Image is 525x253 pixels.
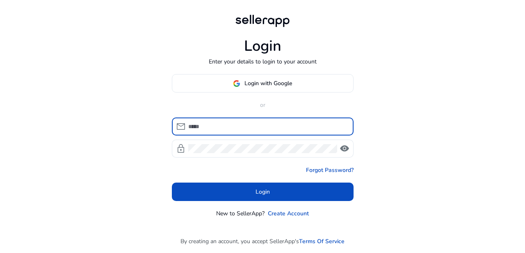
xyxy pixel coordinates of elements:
button: Login [172,183,354,201]
a: Terms Of Service [299,237,345,246]
span: Login with Google [244,79,292,88]
img: google-logo.svg [233,80,240,87]
p: or [172,101,354,109]
p: New to SellerApp? [216,209,265,218]
span: Login [256,187,270,196]
span: visibility [340,144,349,154]
a: Forgot Password? [306,166,354,174]
span: lock [176,144,186,154]
button: Login with Google [172,74,354,93]
p: Enter your details to login to your account [209,57,317,66]
a: Create Account [268,209,309,218]
span: mail [176,122,186,131]
h1: Login [244,37,281,55]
